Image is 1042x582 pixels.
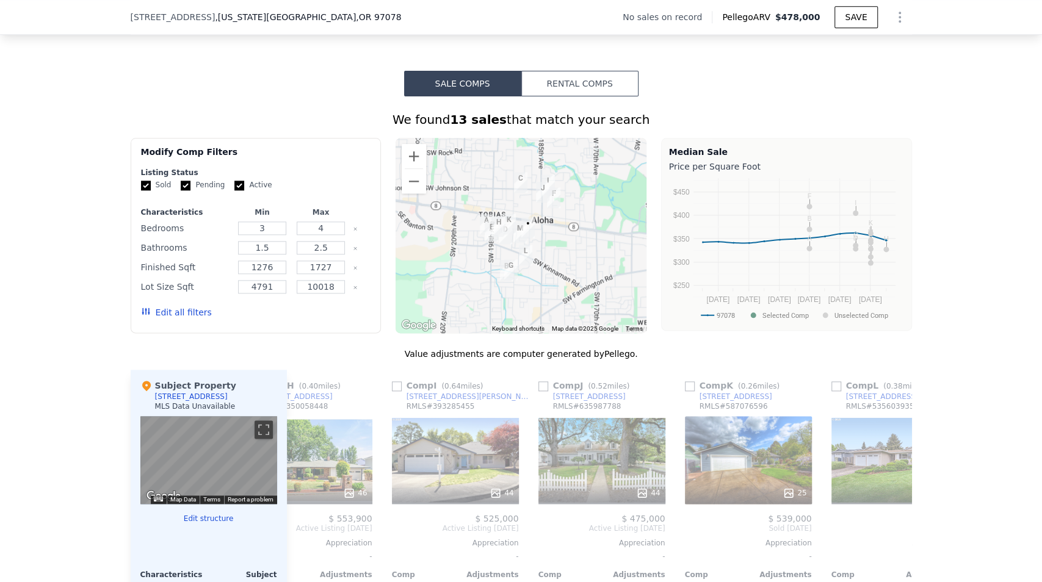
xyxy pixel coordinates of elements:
div: [STREET_ADDRESS][PERSON_NAME] [407,392,534,401]
button: Clear [353,226,358,231]
div: 25 [783,487,806,499]
span: Pellego ARV [722,11,775,23]
div: Comp I [392,379,488,392]
text: [DATE] [706,295,729,303]
text: $400 [673,211,689,220]
button: Toggle fullscreen view [255,420,273,439]
div: Max [294,207,348,217]
div: Min [235,207,289,217]
span: $ 539,000 [768,514,811,523]
text: K [868,219,873,226]
span: $478,000 [775,12,820,22]
div: Adjustments [455,570,519,580]
div: Characteristics [140,570,209,580]
div: 19555 SW Cascadia St [487,211,510,242]
div: Adjustments [602,570,665,580]
text: I [854,198,856,206]
span: Sold [DATE] [831,523,958,533]
div: [STREET_ADDRESS] [846,392,919,401]
div: Appreciation [685,538,812,548]
button: Show Options [888,5,912,29]
span: ( miles) [878,382,930,390]
div: Comp [538,570,602,580]
label: Active [234,180,272,190]
text: [DATE] [858,295,881,303]
text: C [853,231,858,238]
div: Value adjustments are computer generated by Pellego . [131,348,912,360]
div: - [392,548,519,565]
a: Open this area in Google Maps (opens a new window) [143,488,184,504]
div: We found that match your search [131,111,912,128]
button: SAVE [834,6,877,28]
div: 4730 SW 189th Pl [514,240,537,270]
span: $ 475,000 [621,514,665,523]
a: [STREET_ADDRESS] [245,392,333,401]
text: [DATE] [737,295,760,303]
a: Terms [203,496,220,503]
text: L [869,226,872,233]
div: Adjustments [309,570,372,580]
a: [STREET_ADDRESS] [538,392,626,401]
div: Comp L [831,379,930,392]
span: ( miles) [436,382,488,390]
div: 44 [636,487,660,499]
text: H [883,235,888,242]
div: - [538,548,665,565]
label: Sold [141,180,172,190]
div: Price per Square Foot [669,158,904,175]
div: Comp K [685,379,784,392]
div: Appreciation [538,538,665,548]
a: Terms [626,325,643,332]
button: Sale Comps [404,71,521,96]
a: [STREET_ADDRESS] [685,392,772,401]
text: D [853,234,858,242]
div: Adjustments [895,570,958,580]
button: Clear [353,265,358,270]
input: Pending [181,181,190,190]
div: - [245,548,372,565]
span: 0.26 [741,382,758,390]
span: Active Listing [DATE] [245,523,372,533]
div: Comp [685,570,748,580]
text: E [868,234,872,242]
svg: A chart. [669,175,904,328]
strong: 13 sales [450,112,507,127]
span: 0.38 [886,382,903,390]
div: Comp [831,570,895,580]
text: 97078 [717,311,735,319]
text: J [869,248,872,256]
div: 5152 SW 194th Pl [495,255,518,286]
div: - [831,548,958,565]
text: G [867,242,873,250]
div: 44 [490,487,513,499]
span: ( miles) [583,382,634,390]
div: Street View [140,416,277,504]
button: Keyboard shortcuts [492,325,545,333]
div: MLS Data Unavailable [155,401,236,411]
span: , [US_STATE][GEOGRAPHIC_DATA] [215,11,401,23]
div: Bedrooms [141,220,231,237]
div: Appreciation [831,538,958,548]
div: Characteristics [141,207,231,217]
div: Comp H [245,379,346,392]
div: [STREET_ADDRESS] [155,392,228,401]
button: Zoom out [402,169,426,193]
span: Active Listing [DATE] [538,523,665,533]
div: [STREET_ADDRESS] [553,392,626,401]
div: 46 [343,487,367,499]
span: [STREET_ADDRESS] [131,11,215,23]
img: Google [399,317,439,333]
span: Sold [DATE] [685,523,812,533]
img: Google [143,488,184,504]
div: 3880 SW 194th Pl [497,209,521,239]
span: Map data ©2025 Google [552,325,618,332]
span: $ 525,000 [475,514,518,523]
div: 3020 SW 185th Ave [531,177,554,207]
text: M [867,228,873,235]
text: $450 [673,188,689,196]
label: Pending [181,180,225,190]
div: 19750 SW Pike St [480,216,503,246]
text: F [807,192,811,199]
button: Edit all filters [141,306,212,318]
